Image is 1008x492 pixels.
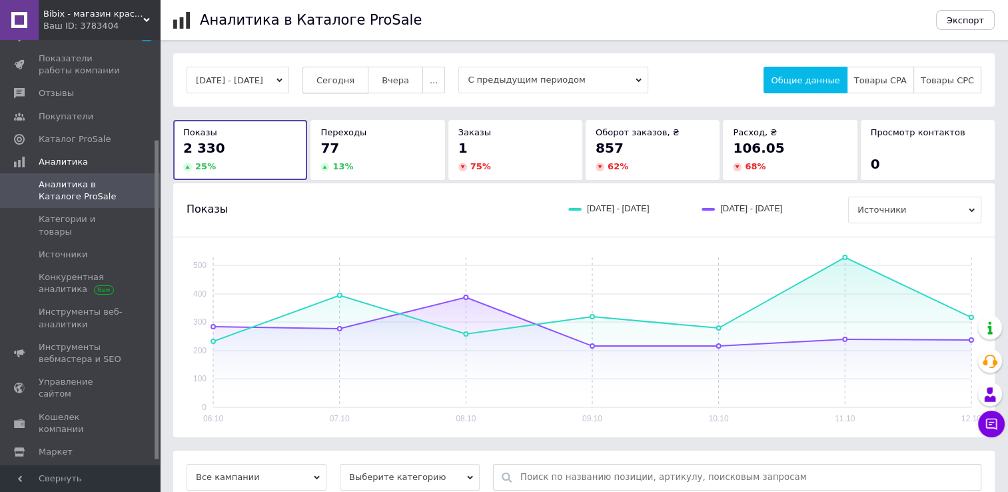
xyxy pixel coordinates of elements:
span: Инструменты вебмастера и SEO [39,341,123,365]
span: Оборот заказов, ₴ [596,127,680,137]
text: 11.10 [835,414,855,423]
span: Покупатели [39,111,93,123]
span: С предыдущим периодом [458,67,648,93]
text: 100 [193,374,207,383]
span: Источники [39,249,87,261]
span: Аналитика в Каталоге ProSale [39,179,123,203]
h1: Аналитика в Каталоге ProSale [200,12,422,28]
span: 25 % [195,161,216,171]
span: 1 [458,140,468,156]
span: Выберите категорию [340,464,480,491]
text: 07.10 [330,414,350,423]
span: Каталог ProSale [39,133,111,145]
button: Общие данные [763,67,847,93]
span: 13 % [332,161,353,171]
span: Источники [848,197,981,223]
span: Маркет [39,446,73,458]
span: Инструменты веб-аналитики [39,306,123,330]
span: Переходы [320,127,366,137]
span: Категории и товары [39,213,123,237]
span: Конкурентная аналитика [39,271,123,295]
text: 10.10 [709,414,729,423]
span: Показатели работы компании [39,53,123,77]
span: Экспорт [947,15,984,25]
text: 09.10 [582,414,602,423]
text: 500 [193,261,207,270]
span: Расход, ₴ [733,127,777,137]
span: 857 [596,140,624,156]
button: ... [422,67,445,93]
text: 200 [193,346,207,355]
button: Чат с покупателем [978,411,1005,437]
span: 75 % [470,161,491,171]
span: Общие данные [771,75,839,85]
span: Товары CPC [921,75,974,85]
span: 68 % [745,161,765,171]
span: Bibix - магазин красоты [43,8,143,20]
span: Показы [183,127,217,137]
span: Просмотр контактов [871,127,965,137]
span: Управление сайтом [39,376,123,400]
span: 2 330 [183,140,225,156]
span: 106.05 [733,140,784,156]
span: Отзывы [39,87,74,99]
text: 300 [193,317,207,327]
span: Заказы [458,127,491,137]
span: Сегодня [316,75,354,85]
button: Товары CPC [913,67,981,93]
span: 77 [320,140,339,156]
text: 400 [193,289,207,299]
button: Товары CPA [847,67,914,93]
button: [DATE] - [DATE] [187,67,289,93]
span: 0 [871,156,880,172]
button: Сегодня [302,67,368,93]
input: Поиск по названию позиции, артикулу, поисковым запросам [520,465,974,490]
text: 12.10 [961,414,981,423]
div: Ваш ID: 3783404 [43,20,160,32]
span: Вчера [382,75,409,85]
text: 08.10 [456,414,476,423]
span: Аналитика [39,156,88,168]
span: Кошелек компании [39,411,123,435]
span: Товары CPA [854,75,907,85]
span: ... [430,75,438,85]
span: Все кампании [187,464,326,491]
text: 06.10 [203,414,223,423]
button: Вчера [368,67,423,93]
text: 0 [202,403,207,412]
span: 62 % [608,161,628,171]
button: Экспорт [936,10,995,30]
span: Показы [187,202,228,217]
